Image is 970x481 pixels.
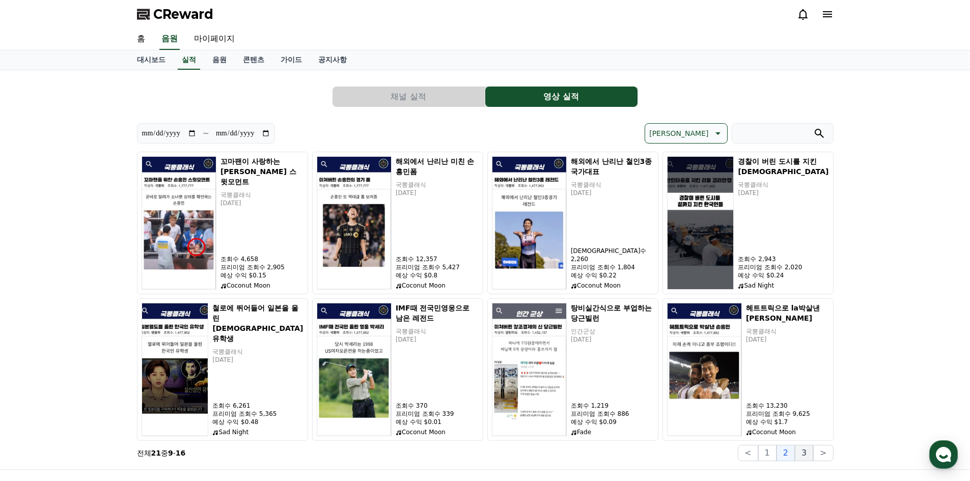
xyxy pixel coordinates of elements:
[396,281,479,290] p: Coconut Moon
[220,255,303,263] p: 조회수 4,658
[571,181,654,189] p: 국뽕클래식
[332,87,485,107] button: 채널 실적
[396,428,479,436] p: Coconut Moon
[312,298,483,441] button: IMF때 전국민영웅으로 남은 레전드 IMF때 전국민영웅으로 남은 레전드 국뽕클래식 [DATE] 조회수 370 프리미엄 조회수 339 예상 수익 $0.01 Coconut Moon
[131,323,196,348] a: 설정
[571,263,654,271] p: 프리미엄 조회수 1,804
[758,445,777,461] button: 1
[571,189,654,197] p: [DATE]
[396,263,479,271] p: 프리미엄 조회수 5,427
[153,6,213,22] span: CReward
[186,29,243,50] a: 마이페이지
[396,303,479,323] h5: IMF때 전국민영웅으로 남은 레전드
[317,303,392,436] img: IMF때 전국민영웅으로 남은 레전드
[396,335,479,344] p: [DATE]
[571,247,654,263] p: [DEMOGRAPHIC_DATA]수 2,260
[571,271,654,279] p: 예상 수익 $0.22
[571,335,654,344] p: [DATE]
[396,327,479,335] p: 국뽕클래식
[129,50,174,70] a: 대시보드
[571,402,654,410] p: 조회수 1,219
[396,402,479,410] p: 조회수 370
[571,410,654,418] p: 프리미엄 조회수 886
[129,29,153,50] a: 홈
[93,338,105,347] span: 대화
[157,338,170,346] span: 설정
[571,156,654,177] h5: 해외에서 난리난 철인3종 국가대표
[396,156,479,177] h5: 해외에서 난리난 미친 손흥민폼
[67,323,131,348] a: 대화
[795,445,813,461] button: 3
[746,303,829,323] h5: 헤트트릭으로 la박살낸 [PERSON_NAME]
[396,410,479,418] p: 프리미엄 조회수 339
[159,29,180,50] a: 음원
[212,428,303,436] p: Sad Night
[176,449,185,457] strong: 16
[746,402,829,410] p: 조회수 13,230
[487,152,658,294] button: 해외에서 난리난 철인3종 국가대표 해외에서 난리난 철인3종 국가대표 국뽕클래식 [DATE] [DEMOGRAPHIC_DATA]수 2,260 프리미엄 조회수 1,804 예상 수익...
[137,298,308,441] button: 철로에 뛰어들어 일본을 울린 한국인유학생 철로에 뛰어들어 일본을 울린 [DEMOGRAPHIC_DATA]유학생 국뽕클래식 [DATE] 조회수 6,261 프리미엄 조회수 5,36...
[168,449,173,457] strong: 9
[317,156,392,290] img: 해외에서 난리난 미친 손흥민폼
[487,298,658,441] button: 탕비실간식으로 부업하는 당근빌런 탕비실간식으로 부업하는 당근빌런 인간군상 [DATE] 조회수 1,219 프리미엄 조회수 886 예상 수익 $0.09 Fade
[32,338,38,346] span: 홈
[178,50,200,70] a: 실적
[738,271,828,279] p: 예상 수익 $0.24
[212,410,303,418] p: 프리미엄 조회수 5,365
[571,428,654,436] p: Fade
[220,156,303,187] h5: 꼬마팬이 사랑하는 [PERSON_NAME] 스윗모먼트
[151,449,161,457] strong: 21
[649,126,708,140] p: [PERSON_NAME]
[662,298,834,441] button: 헤트트릭으로 la박살낸 손흥민 헤트트릭으로 la박살낸 [PERSON_NAME] 국뽕클래식 [DATE] 조회수 13,230 프리미엄 조회수 9,625 예상 수익 $1.7 Coc...
[746,335,829,344] p: [DATE]
[212,303,303,344] h5: 철로에 뛰어들어 일본을 울린 [DEMOGRAPHIC_DATA]유학생
[813,445,833,461] button: >
[137,152,308,294] button: 꼬마팬이 사랑하는 손흥민 스윗모먼트 꼬마팬이 사랑하는 [PERSON_NAME] 스윗모먼트 국뽕클래식 [DATE] 조회수 4,658 프리미엄 조회수 2,905 예상 수익 $0....
[746,418,829,426] p: 예상 수익 $1.7
[396,189,479,197] p: [DATE]
[310,50,355,70] a: 공지사항
[212,356,303,364] p: [DATE]
[662,152,834,294] button: 경찰이 버린 도시를 지킨 한국인들 경찰이 버린 도시를 지킨 [DEMOGRAPHIC_DATA] 국뽕클래식 [DATE] 조회수 2,943 프리미엄 조회수 2,020 예상 수익 $...
[204,50,235,70] a: 음원
[212,348,303,356] p: 국뽕클래식
[312,152,483,294] button: 해외에서 난리난 미친 손흥민폼 해외에서 난리난 미친 손흥민폼 국뽕클래식 [DATE] 조회수 12,357 프리미엄 조회수 5,427 예상 수익 $0.8 Coconut Moon
[272,50,310,70] a: 가이드
[3,323,67,348] a: 홈
[220,191,303,199] p: 국뽕클래식
[220,271,303,279] p: 예상 수익 $0.15
[571,418,654,426] p: 예상 수익 $0.09
[396,418,479,426] p: 예상 수익 $0.01
[220,281,303,290] p: Coconut Moon
[137,6,213,22] a: CReward
[137,448,186,458] p: 전체 중 -
[738,156,828,177] h5: 경찰이 버린 도시를 지킨 [DEMOGRAPHIC_DATA]
[571,281,654,290] p: Coconut Moon
[777,445,795,461] button: 2
[667,303,742,436] img: 헤트트릭으로 la박살낸 손흥민
[738,445,758,461] button: <
[220,199,303,207] p: [DATE]
[485,87,638,107] button: 영상 실적
[738,263,828,271] p: 프리미엄 조회수 2,020
[645,123,727,144] button: [PERSON_NAME]
[738,281,828,290] p: Sad Night
[235,50,272,70] a: 콘텐츠
[396,181,479,189] p: 국뽕클래식
[746,428,829,436] p: Coconut Moon
[738,189,828,197] p: [DATE]
[667,156,734,290] img: 경찰이 버린 도시를 지킨 한국인들
[738,255,828,263] p: 조회수 2,943
[203,127,209,139] p: ~
[492,303,567,436] img: 탕비실간식으로 부업하는 당근빌런
[492,156,567,290] img: 해외에서 난리난 철인3종 국가대표
[746,410,829,418] p: 프리미엄 조회수 9,625
[571,327,654,335] p: 인간군상
[571,303,654,323] h5: 탕비실간식으로 부업하는 당근빌런
[142,156,216,290] img: 꼬마팬이 사랑하는 손흥민 스윗모먼트
[212,402,303,410] p: 조회수 6,261
[220,263,303,271] p: 프리미엄 조회수 2,905
[396,271,479,279] p: 예상 수익 $0.8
